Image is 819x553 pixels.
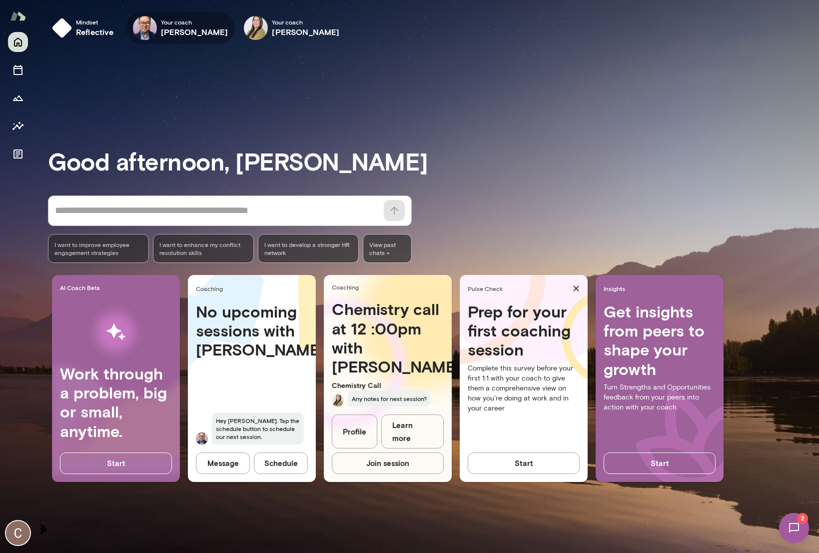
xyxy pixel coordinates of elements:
img: Valentin Wu Wu [196,432,208,444]
span: Your coach [272,18,339,26]
h6: [PERSON_NAME] [161,26,228,38]
a: Profile [332,414,377,449]
button: Growth Plan [8,88,28,108]
img: Mento [10,6,26,25]
span: View past chats -> [363,234,412,263]
h3: Good afternoon, [PERSON_NAME] [48,147,819,175]
button: Documents [8,144,28,164]
button: Start [604,452,716,473]
h4: Get insights from peers to shape your growth [604,302,716,379]
button: Mindsetreflective [48,12,122,44]
span: AI Coach Beta [60,283,176,291]
span: Pulse Check [468,284,569,292]
button: Start [60,452,172,473]
button: Start [468,452,580,473]
img: AI Workflows [71,300,160,364]
button: Message [196,452,250,473]
h4: No upcoming sessions with [PERSON_NAME] [196,302,308,359]
div: Michelle DoanYour coach[PERSON_NAME] [237,12,346,44]
div: I want to develop a stronger HR network [258,234,359,263]
p: Chemistry Call [332,380,444,390]
h4: Chemistry call at 12 :00pm with [PERSON_NAME] [332,299,444,376]
a: Learn more [381,414,444,449]
img: Michelle Doan [244,16,268,40]
span: Your coach [161,18,228,26]
button: Sessions [8,60,28,80]
h4: Work through a problem, big or small, anytime. [60,364,172,441]
h6: reflective [76,26,114,38]
div: I want to improve employee engagement strategies [48,234,149,263]
p: Turn Strengths and Opportunities feedback from your peers into action with your coach. [604,382,716,412]
p: Complete this survey before your first 1:1 with your coach to give them a comprehensive view on h... [468,363,580,413]
div: Valentin WuYour coach[PERSON_NAME] [126,12,235,44]
img: Michelle [332,394,344,406]
button: Join session [332,452,444,473]
span: I want to enhance my conflict resolution skills [159,240,247,256]
button: Schedule [254,452,308,473]
span: Any notes for next session? [348,390,431,406]
span: I want to improve employee engagement strategies [54,240,142,256]
img: Valentin Wu [133,16,157,40]
h6: [PERSON_NAME] [272,26,339,38]
img: mindset [52,18,72,38]
span: I want to develop a stronger HR network [264,240,352,256]
span: Hey [PERSON_NAME]. Tap the schedule button to schedule our next session. [212,412,304,444]
h4: Prep for your first coaching session [468,302,580,359]
button: Home [8,32,28,52]
span: Coaching [196,284,312,292]
button: Insights [8,116,28,136]
div: I want to enhance my conflict resolution skills [153,234,254,263]
span: Mindset [76,18,114,26]
span: Insights [604,284,720,292]
span: Coaching [332,283,448,291]
img: Christine Hynson [6,521,30,545]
